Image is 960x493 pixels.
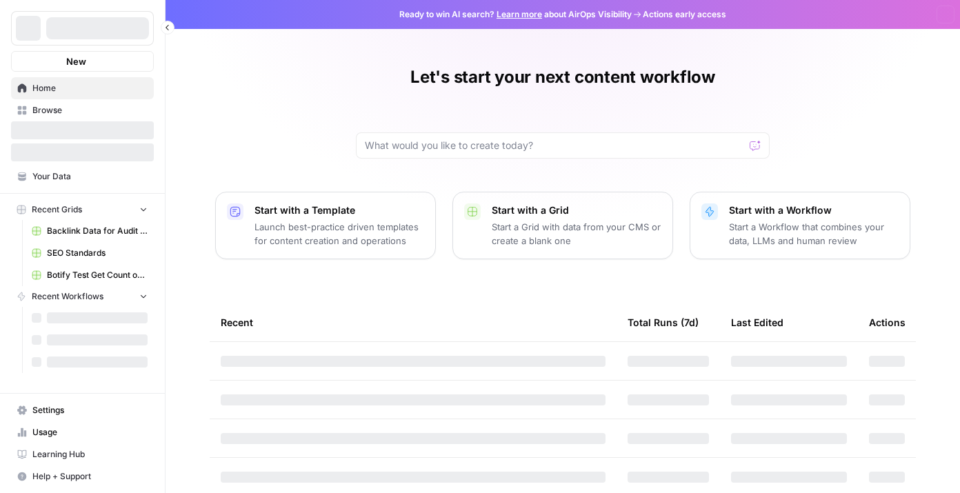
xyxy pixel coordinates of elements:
div: Last Edited [731,303,783,341]
span: Browse [32,104,148,117]
input: What would you like to create today? [365,139,744,152]
span: Help + Support [32,470,148,483]
span: Home [32,82,148,94]
div: Recent [221,303,606,341]
a: SEO Standards [26,242,154,264]
button: Start with a TemplateLaunch best-practice driven templates for content creation and operations [215,192,436,259]
a: Home [11,77,154,99]
span: Learning Hub [32,448,148,461]
a: Learning Hub [11,443,154,465]
button: Start with a GridStart a Grid with data from your CMS or create a blank one [452,192,673,259]
span: Backlink Data for Audit Grid [47,225,148,237]
a: Learn more [497,9,542,19]
p: Start with a Workflow [729,203,899,217]
div: Total Runs (7d) [628,303,699,341]
span: New [66,54,86,68]
button: New [11,51,154,72]
p: Start a Grid with data from your CMS or create a blank one [492,220,661,248]
a: Botify Test Get Count of Inlinks [26,264,154,286]
span: SEO Standards [47,247,148,259]
a: Browse [11,99,154,121]
p: Start a Workflow that combines your data, LLMs and human review [729,220,899,248]
span: Usage [32,426,148,439]
span: Recent Workflows [32,290,103,303]
a: Usage [11,421,154,443]
a: Backlink Data for Audit Grid [26,220,154,242]
a: Your Data [11,165,154,188]
button: Start with a WorkflowStart a Workflow that combines your data, LLMs and human review [690,192,910,259]
span: Recent Grids [32,203,82,216]
p: Start with a Template [254,203,424,217]
div: Actions [869,303,906,341]
p: Start with a Grid [492,203,661,217]
p: Launch best-practice driven templates for content creation and operations [254,220,424,248]
span: Actions early access [643,8,726,21]
button: Recent Grids [11,199,154,220]
a: Settings [11,399,154,421]
button: Recent Workflows [11,286,154,307]
button: Help + Support [11,465,154,487]
span: Ready to win AI search? about AirOps Visibility [399,8,632,21]
span: Your Data [32,170,148,183]
h1: Let's start your next content workflow [410,66,715,88]
span: Botify Test Get Count of Inlinks [47,269,148,281]
span: Settings [32,404,148,416]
